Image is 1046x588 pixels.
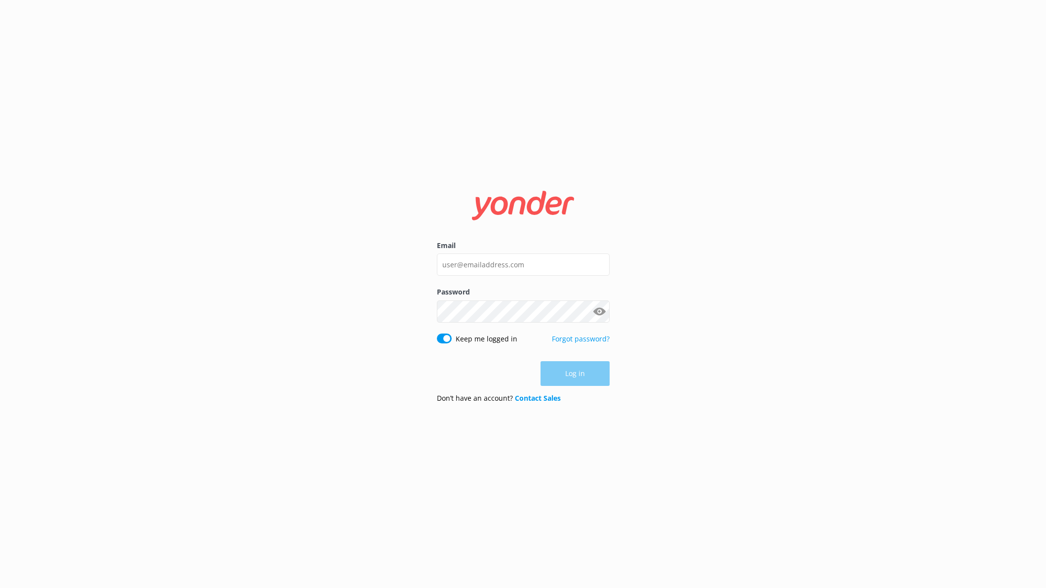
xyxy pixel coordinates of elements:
p: Don’t have an account? [437,393,561,404]
label: Email [437,240,610,251]
label: Password [437,287,610,297]
button: Show password [590,301,610,321]
input: user@emailaddress.com [437,253,610,276]
a: Contact Sales [515,393,561,403]
label: Keep me logged in [456,334,517,344]
a: Forgot password? [552,334,610,343]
